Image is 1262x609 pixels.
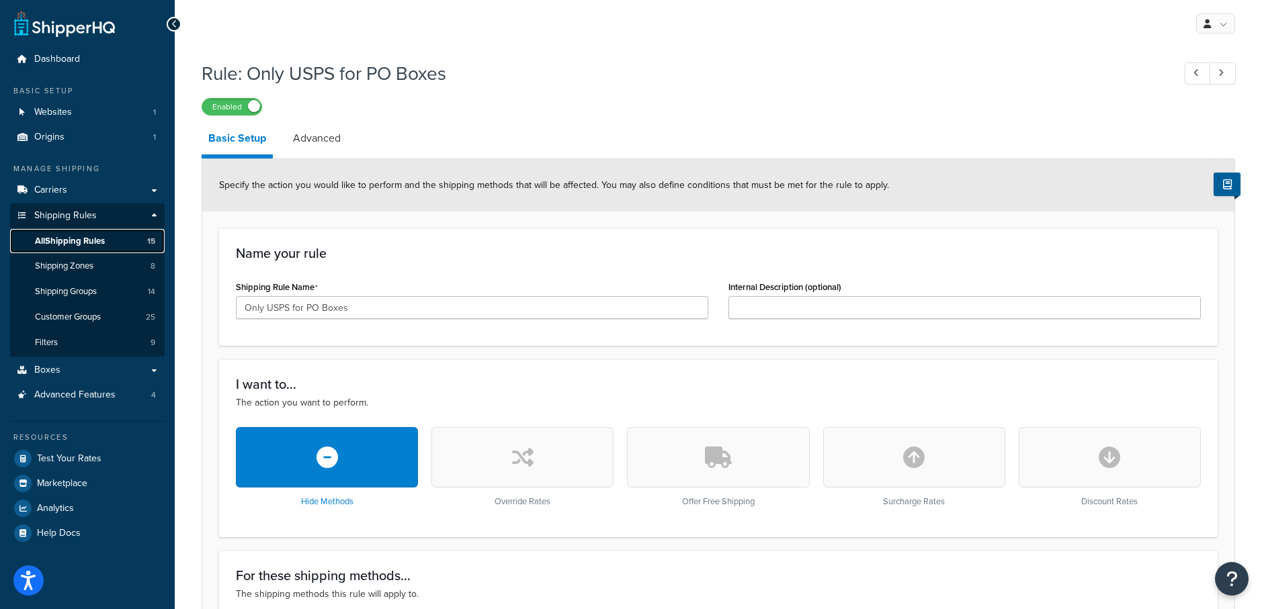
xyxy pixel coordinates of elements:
[10,100,165,125] li: Websites
[10,203,165,228] a: Shipping Rules
[10,305,165,330] li: Customer Groups
[236,395,1201,410] p: The action you want to perform.
[10,432,165,443] div: Resources
[37,503,74,514] span: Analytics
[37,528,81,539] span: Help Docs
[10,447,165,471] a: Test Your Rates
[728,282,841,292] label: Internal Description (optional)
[34,54,80,65] span: Dashboard
[35,337,58,348] span: Filters
[286,122,347,154] a: Advanced
[34,210,97,222] span: Shipping Rules
[10,471,165,496] a: Marketplace
[1019,427,1201,507] div: Discount Rates
[10,163,165,175] div: Manage Shipping
[35,312,101,323] span: Customer Groups
[1185,62,1211,85] a: Previous Record
[236,377,1201,391] h3: I want to...
[10,279,165,304] li: Shipping Groups
[202,99,261,115] label: Enabled
[10,305,165,330] a: Customer Groups25
[202,60,1160,87] h1: Rule: Only USPS for PO Boxes
[34,132,65,143] span: Origins
[236,427,418,507] div: Hide Methods
[236,282,318,293] label: Shipping Rule Name
[35,261,93,272] span: Shipping Zones
[153,132,156,143] span: 1
[10,125,165,150] a: Origins1
[10,125,165,150] li: Origins
[10,521,165,545] a: Help Docs
[10,383,165,408] li: Advanced Features
[10,178,165,203] a: Carriers
[34,365,60,376] span: Boxes
[10,229,165,254] a: AllShipping Rules15
[34,389,116,401] span: Advanced Features
[10,100,165,125] a: Websites1
[823,427,1005,507] div: Surcharge Rates
[627,427,809,507] div: Offer Free Shipping
[10,203,165,357] li: Shipping Rules
[34,107,72,118] span: Websites
[146,312,155,323] span: 25
[151,261,155,272] span: 8
[10,330,165,355] a: Filters9
[10,330,165,355] li: Filters
[202,122,273,158] a: Basic Setup
[10,254,165,279] li: Shipping Zones
[10,383,165,408] a: Advanced Features4
[35,236,105,247] span: All Shipping Rules
[10,254,165,279] a: Shipping Zones8
[10,85,165,97] div: Basic Setup
[37,453,101,465] span: Test Your Rates
[219,178,889,192] span: Specify the action you would like to perform and the shipping methods that will be affected. You ...
[10,47,165,72] a: Dashboard
[1214,173,1240,196] button: Show Help Docs
[34,185,67,196] span: Carriers
[35,286,97,297] span: Shipping Groups
[236,568,1201,583] h3: For these shipping methods...
[10,279,165,304] a: Shipping Groups14
[1210,62,1236,85] a: Next Record
[148,286,155,297] span: 14
[10,358,165,383] a: Boxes
[236,246,1201,261] h3: Name your rule
[147,236,155,247] span: 15
[153,107,156,118] span: 1
[37,478,87,489] span: Marketplace
[10,496,165,520] a: Analytics
[151,389,156,401] span: 4
[236,587,1201,602] p: The shipping methods this rule will apply to.
[431,427,614,507] div: Override Rates
[1215,562,1249,596] button: Open Resource Center
[151,337,155,348] span: 9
